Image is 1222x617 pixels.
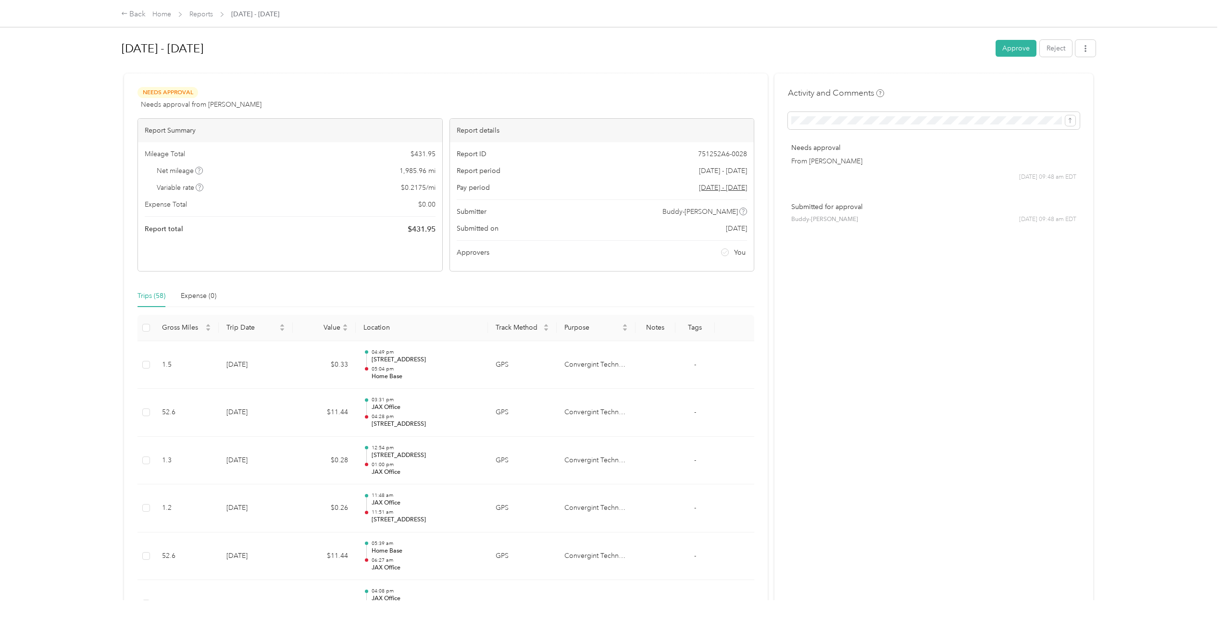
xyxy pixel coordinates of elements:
[231,9,279,19] span: [DATE] - [DATE]
[138,119,442,142] div: Report Summary
[1168,563,1222,617] iframe: Everlance-gr Chat Button Frame
[694,456,696,464] span: -
[488,437,557,485] td: GPS
[145,149,185,159] span: Mileage Total
[457,166,500,176] span: Report period
[279,322,285,328] span: caret-up
[372,403,480,412] p: JAX Office
[488,315,557,341] th: Track Method
[488,389,557,437] td: GPS
[293,389,356,437] td: $11.44
[219,315,293,341] th: Trip Date
[496,323,541,332] span: Track Method
[372,499,480,507] p: JAX Office
[411,149,436,159] span: $ 431.95
[1019,173,1076,182] span: [DATE] 09:48 am EDT
[791,143,1076,153] p: Needs approval
[1040,40,1072,57] button: Reject
[699,166,747,176] span: [DATE] - [DATE]
[399,166,436,176] span: 1,985.96 mi
[557,315,636,341] th: Purpose
[557,341,636,389] td: Convergint Technologies
[372,588,480,594] p: 04:08 pm
[145,224,183,234] span: Report total
[372,420,480,429] p: [STREET_ADDRESS]
[162,323,203,332] span: Gross Miles
[226,323,277,332] span: Trip Date
[145,199,187,210] span: Expense Total
[557,437,636,485] td: Convergint Technologies
[372,444,480,451] p: 12:54 pm
[457,149,486,159] span: Report ID
[219,389,293,437] td: [DATE]
[154,532,219,580] td: 52.6
[137,291,165,301] div: Trips (58)
[488,532,557,580] td: GPS
[205,322,211,328] span: caret-up
[342,322,348,328] span: caret-up
[157,166,203,176] span: Net mileage
[300,323,341,332] span: Value
[372,366,480,372] p: 05:04 pm
[372,557,480,564] p: 06:27 am
[488,484,557,532] td: GPS
[122,37,989,60] h1: Sep 1 - 30, 2025
[372,413,480,420] p: 04:28 pm
[181,291,216,301] div: Expense (0)
[372,547,480,555] p: Home Base
[694,504,696,512] span: -
[408,223,436,235] span: $ 431.95
[557,484,636,532] td: Convergint Technologies
[699,183,747,193] span: Go to pay period
[372,540,480,547] p: 05:39 am
[279,327,285,333] span: caret-down
[154,484,219,532] td: 1.2
[293,484,356,532] td: $0.26
[189,10,213,18] a: Reports
[372,372,480,381] p: Home Base
[342,327,348,333] span: caret-down
[219,532,293,580] td: [DATE]
[726,223,747,234] span: [DATE]
[372,349,480,356] p: 04:49 pm
[418,199,436,210] span: $ 0.00
[488,341,557,389] td: GPS
[372,516,480,524] p: [STREET_ADDRESS]
[457,223,499,234] span: Submitted on
[457,183,490,193] span: Pay period
[694,552,696,560] span: -
[996,40,1036,57] button: Approve
[219,484,293,532] td: [DATE]
[205,327,211,333] span: caret-down
[622,327,628,333] span: caret-down
[219,341,293,389] td: [DATE]
[372,564,480,572] p: JAX Office
[694,360,696,369] span: -
[557,389,636,437] td: Convergint Technologies
[791,202,1076,212] p: Submitted for approval
[372,396,480,403] p: 03:31 pm
[372,594,480,603] p: JAX Office
[694,599,696,607] span: -
[219,437,293,485] td: [DATE]
[372,509,480,516] p: 11:51 am
[137,87,198,98] span: Needs Approval
[372,461,480,468] p: 01:00 pm
[152,10,171,18] a: Home
[636,315,675,341] th: Notes
[141,99,262,110] span: Needs approval from [PERSON_NAME]
[457,207,486,217] span: Submitter
[557,532,636,580] td: Convergint Technologies
[356,315,487,341] th: Location
[154,315,219,341] th: Gross Miles
[564,323,621,332] span: Purpose
[543,322,549,328] span: caret-up
[121,9,146,20] div: Back
[675,315,715,341] th: Tags
[1019,215,1076,224] span: [DATE] 09:48 am EDT
[293,315,356,341] th: Value
[154,389,219,437] td: 52.6
[293,341,356,389] td: $0.33
[788,87,884,99] h4: Activity and Comments
[372,468,480,477] p: JAX Office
